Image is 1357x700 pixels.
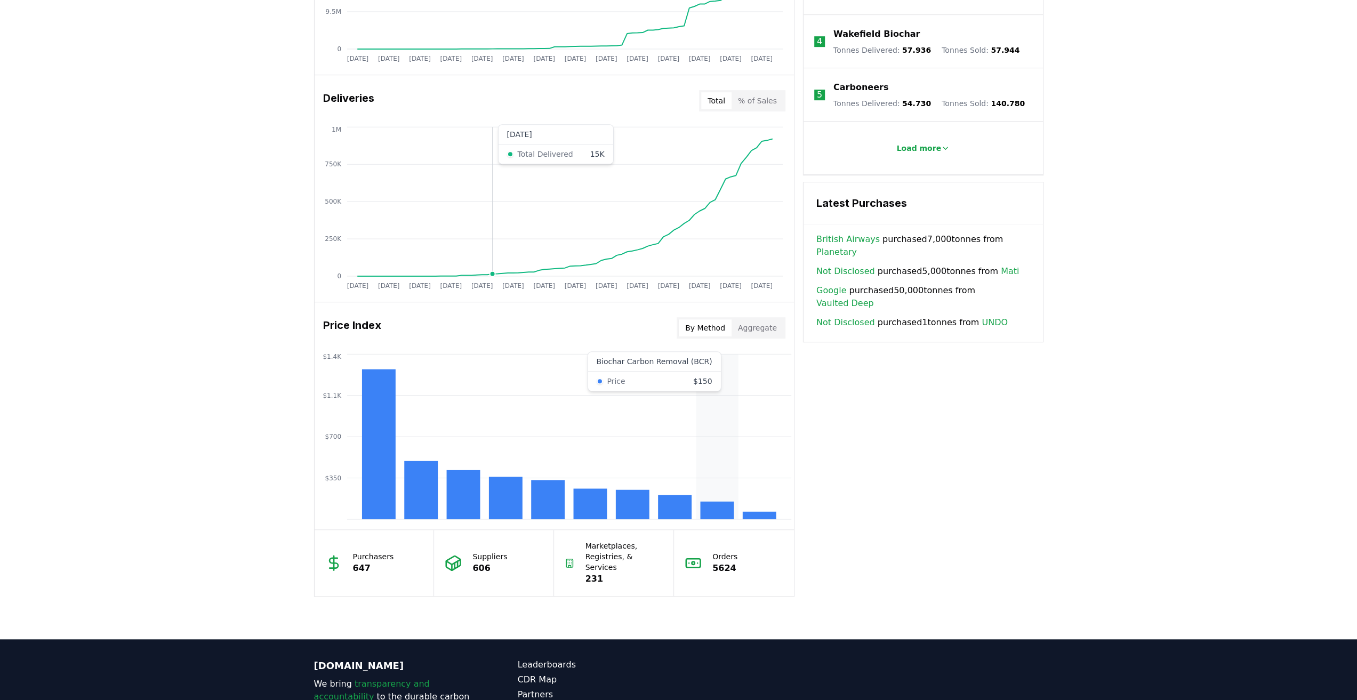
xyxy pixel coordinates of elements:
p: Marketplaces, Registries, & Services [585,541,663,573]
p: 647 [353,562,394,575]
tspan: [DATE] [533,282,555,289]
tspan: 500K [325,198,342,205]
a: Wakefield Biochar [833,28,920,41]
tspan: [DATE] [564,55,586,62]
tspan: [DATE] [689,282,711,289]
a: Carboneers [833,81,888,94]
tspan: 750K [325,160,342,168]
p: Load more [896,143,941,154]
tspan: [DATE] [471,55,493,62]
tspan: [DATE] [689,55,711,62]
span: purchased 50,000 tonnes from [816,284,1030,310]
button: % of Sales [732,92,783,109]
p: Purchasers [353,551,394,562]
tspan: [DATE] [596,282,617,289]
tspan: [DATE] [720,55,742,62]
tspan: [DATE] [596,55,617,62]
a: CDR Map [518,673,679,686]
h3: Latest Purchases [816,195,1030,211]
tspan: $700 [325,433,341,440]
a: Google [816,284,846,297]
span: 54.730 [902,99,931,108]
tspan: [DATE] [751,55,773,62]
tspan: $1.4K [323,352,342,360]
span: purchased 7,000 tonnes from [816,233,1030,259]
tspan: [DATE] [378,55,399,62]
p: Suppliers [472,551,507,562]
a: Not Disclosed [816,316,875,329]
p: Tonnes Sold : [942,98,1025,109]
a: Vaulted Deep [816,297,874,310]
tspan: [DATE] [751,282,773,289]
tspan: 250K [325,235,342,243]
tspan: [DATE] [627,55,648,62]
a: British Airways [816,233,880,246]
span: 57.936 [902,46,931,54]
span: purchased 1 tonnes from [816,316,1008,329]
button: Load more [888,138,958,159]
p: 5 [817,88,822,101]
p: Orders [712,551,737,562]
tspan: 0 [337,272,341,280]
tspan: 0 [337,45,341,53]
tspan: [DATE] [533,55,555,62]
tspan: [DATE] [409,55,431,62]
tspan: [DATE] [627,282,648,289]
tspan: [DATE] [657,282,679,289]
tspan: [DATE] [378,282,399,289]
p: Tonnes Sold : [942,45,1019,55]
button: Aggregate [732,319,783,336]
a: Not Disclosed [816,265,875,278]
a: Planetary [816,246,857,259]
tspan: [DATE] [347,282,368,289]
span: purchased 5,000 tonnes from [816,265,1019,278]
p: 606 [472,562,507,575]
tspan: [DATE] [502,282,524,289]
span: 140.780 [991,99,1025,108]
a: Mati [1001,265,1019,278]
tspan: [DATE] [657,55,679,62]
a: UNDO [982,316,1008,329]
p: 4 [817,35,822,48]
tspan: [DATE] [564,282,586,289]
p: 231 [585,573,663,585]
tspan: 1M [331,125,341,133]
a: Leaderboards [518,658,679,671]
span: 57.944 [991,46,1019,54]
tspan: [DATE] [440,282,462,289]
tspan: $1.1K [323,392,342,399]
button: By Method [679,319,732,336]
tspan: 9.5M [325,8,341,15]
tspan: [DATE] [409,282,431,289]
h3: Deliveries [323,90,374,111]
p: Tonnes Delivered : [833,45,931,55]
tspan: [DATE] [347,55,368,62]
p: Tonnes Delivered : [833,98,931,109]
tspan: [DATE] [440,55,462,62]
tspan: [DATE] [502,55,524,62]
p: [DOMAIN_NAME] [314,658,475,673]
tspan: [DATE] [720,282,742,289]
tspan: $350 [325,474,341,482]
button: Total [701,92,732,109]
p: 5624 [712,562,737,575]
h3: Price Index [323,317,381,339]
tspan: [DATE] [471,282,493,289]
